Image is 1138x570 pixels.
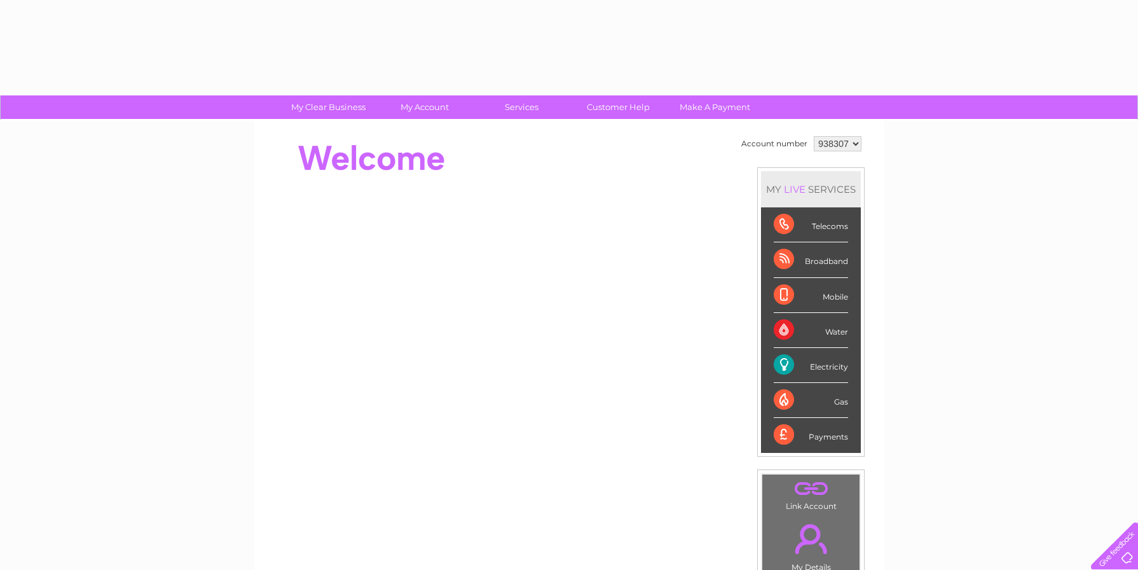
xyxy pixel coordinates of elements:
[774,313,848,348] div: Water
[765,478,856,500] a: .
[738,133,811,155] td: Account number
[373,95,477,119] a: My Account
[765,517,856,561] a: .
[761,171,861,207] div: MY SERVICES
[276,95,381,119] a: My Clear Business
[774,418,848,452] div: Payments
[762,474,860,514] td: Link Account
[774,242,848,277] div: Broadband
[774,383,848,418] div: Gas
[774,278,848,313] div: Mobile
[781,183,808,195] div: LIVE
[774,207,848,242] div: Telecoms
[774,348,848,383] div: Electricity
[469,95,574,119] a: Services
[566,95,671,119] a: Customer Help
[662,95,767,119] a: Make A Payment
